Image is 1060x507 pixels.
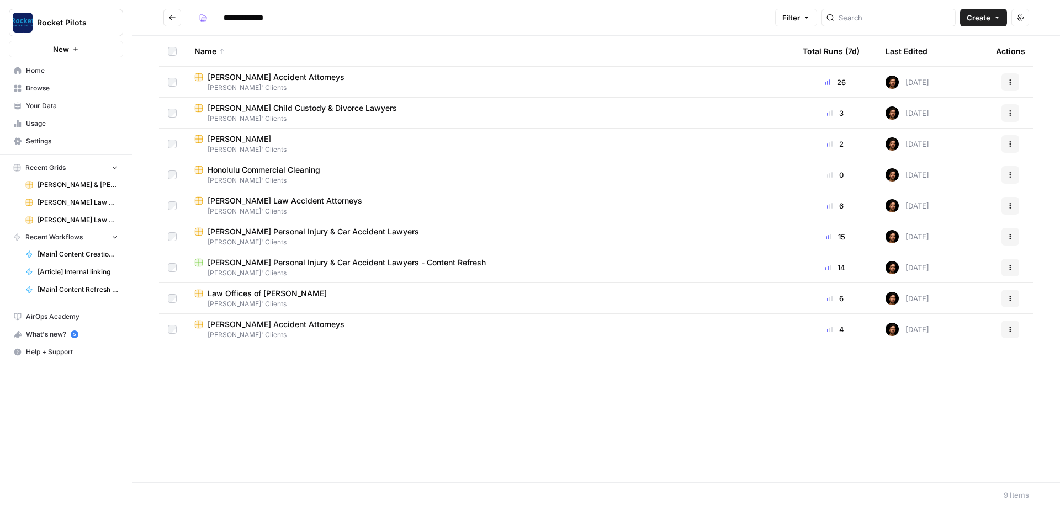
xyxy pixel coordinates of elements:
span: [PERSON_NAME]' Clients [194,145,785,154]
span: AirOps Academy [26,312,118,322]
img: wt756mygx0n7rybn42vblmh42phm [886,168,899,182]
div: [DATE] [886,76,929,89]
span: [PERSON_NAME]' Clients [194,206,785,216]
div: 6 [803,200,868,211]
a: Usage [9,115,123,132]
span: Recent Workflows [25,232,83,242]
span: Help + Support [26,347,118,357]
img: wt756mygx0n7rybn42vblmh42phm [886,230,899,243]
a: [PERSON_NAME] Law Personal Injury & Car Accident Lawyers [20,194,123,211]
span: [PERSON_NAME] Law Firm [38,215,118,225]
img: wt756mygx0n7rybn42vblmh42phm [886,199,899,212]
button: Create [960,9,1007,26]
span: Honolulu Commercial Cleaning [208,164,320,175]
span: [PERSON_NAME] Personal Injury & Car Accident Lawyers [208,226,419,237]
div: 15 [803,231,868,242]
div: [DATE] [886,323,929,336]
span: Browse [26,83,118,93]
button: Filter [775,9,817,26]
div: 6 [803,293,868,304]
div: [DATE] [886,230,929,243]
span: [Main] Content Refresh Article [38,285,118,295]
span: [PERSON_NAME] Law Accident Attorneys [208,195,362,206]
span: [PERSON_NAME]' Clients [194,83,785,93]
button: What's new? 5 [9,325,123,343]
a: [PERSON_NAME] Accident Attorneys[PERSON_NAME]' Clients [194,319,785,340]
div: 26 [803,77,868,88]
a: [PERSON_NAME] Child Custody & Divorce Lawyers[PERSON_NAME]' Clients [194,103,785,124]
a: Home [9,62,123,79]
a: [PERSON_NAME] Personal Injury & Car Accident Lawyers[PERSON_NAME]' Clients [194,226,785,247]
div: 0 [803,169,868,180]
a: [PERSON_NAME] Law Firm [20,211,123,229]
span: [PERSON_NAME] & [PERSON_NAME] [US_STATE] Car Accident Lawyers [38,180,118,190]
div: 2 [803,138,868,150]
a: [PERSON_NAME][PERSON_NAME]' Clients [194,134,785,154]
div: 3 [803,108,868,119]
div: 14 [803,262,868,273]
span: Usage [26,119,118,129]
div: [DATE] [886,292,929,305]
a: [PERSON_NAME] Law Accident Attorneys[PERSON_NAME]' Clients [194,195,785,216]
a: [Main] Content Refresh Article [20,281,123,298]
button: Recent Grids [9,159,123,176]
a: Your Data [9,97,123,115]
button: Go back [163,9,181,26]
div: 9 Items [1004,489,1029,500]
button: Recent Workflows [9,229,123,246]
a: Honolulu Commercial Cleaning[PERSON_NAME]' Clients [194,164,785,185]
div: 4 [803,324,868,335]
img: wt756mygx0n7rybn42vblmh42phm [886,323,899,336]
span: Home [26,66,118,76]
span: [PERSON_NAME] Personal Injury & Car Accident Lawyers - Content Refresh [208,257,486,268]
img: wt756mygx0n7rybn42vblmh42phm [886,106,899,120]
span: Law Offices of [PERSON_NAME] [208,288,327,299]
div: [DATE] [886,137,929,151]
a: AirOps Academy [9,308,123,325]
span: Create [967,12,990,23]
span: [PERSON_NAME] Accident Attorneys [208,72,344,83]
span: [PERSON_NAME]' Clients [194,330,785,340]
span: [PERSON_NAME] Law Personal Injury & Car Accident Lawyers [38,198,118,207]
a: [PERSON_NAME] Personal Injury & Car Accident Lawyers - Content Refresh[PERSON_NAME]' Clients [194,257,785,278]
div: Actions [996,36,1025,66]
a: [PERSON_NAME] Accident Attorneys[PERSON_NAME]' Clients [194,72,785,93]
div: [DATE] [886,199,929,212]
img: wt756mygx0n7rybn42vblmh42phm [886,261,899,274]
span: [PERSON_NAME]' Clients [194,114,785,124]
span: [PERSON_NAME]' Clients [194,268,785,278]
span: Filter [782,12,800,23]
img: Rocket Pilots Logo [13,13,33,33]
span: Settings [26,136,118,146]
span: [PERSON_NAME]' Clients [194,237,785,247]
text: 5 [73,332,76,337]
a: Settings [9,132,123,150]
span: Your Data [26,101,118,111]
div: What's new? [9,326,123,343]
span: [PERSON_NAME] Accident Attorneys [208,319,344,330]
div: [DATE] [886,168,929,182]
img: wt756mygx0n7rybn42vblmh42phm [886,137,899,151]
span: Rocket Pilots [37,17,104,28]
a: [Article] Internal linking [20,263,123,281]
div: Total Runs (7d) [803,36,860,66]
span: [Main] Content Creation Brief [38,249,118,259]
span: [PERSON_NAME]' Clients [194,299,785,309]
span: Recent Grids [25,163,66,173]
input: Search [839,12,951,23]
button: Help + Support [9,343,123,361]
span: [Article] Internal linking [38,267,118,277]
span: New [53,44,69,55]
a: 5 [71,330,78,338]
span: [PERSON_NAME] Child Custody & Divorce Lawyers [208,103,397,114]
div: Name [194,36,785,66]
button: New [9,41,123,57]
a: [Main] Content Creation Brief [20,246,123,263]
a: [PERSON_NAME] & [PERSON_NAME] [US_STATE] Car Accident Lawyers [20,176,123,194]
div: [DATE] [886,106,929,120]
img: wt756mygx0n7rybn42vblmh42phm [886,292,899,305]
a: Law Offices of [PERSON_NAME][PERSON_NAME]' Clients [194,288,785,309]
div: [DATE] [886,261,929,274]
span: [PERSON_NAME] [208,134,271,145]
div: Last Edited [886,36,928,66]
